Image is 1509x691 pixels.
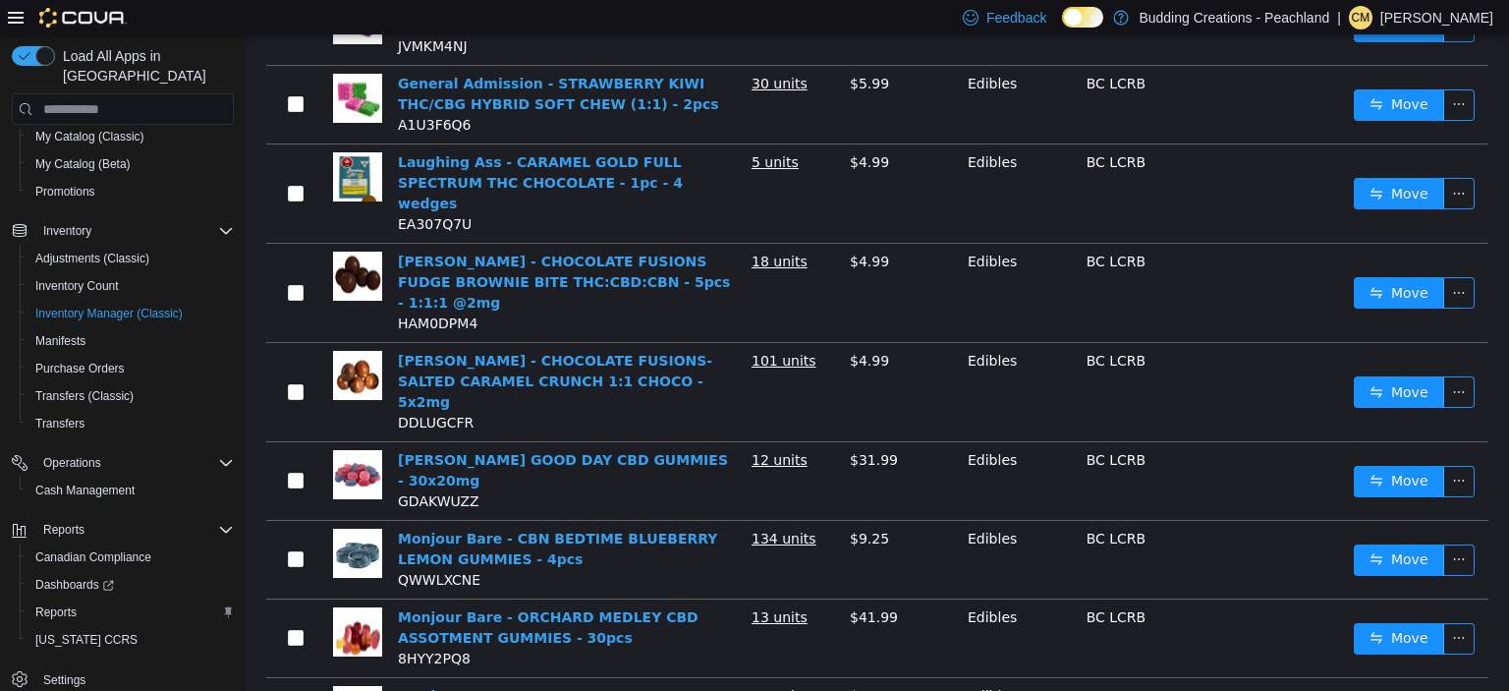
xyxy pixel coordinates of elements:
[20,327,242,355] button: Manifests
[1198,432,1229,463] button: icon: ellipsis
[1198,510,1229,542] button: icon: ellipsis
[35,388,134,404] span: Transfers (Classic)
[87,573,137,622] img: Monjour Bare - ORCHARD MEDLEY CBD ASSOTMENT GUMMIES - 30pcs hero shot
[506,120,553,136] u: 5 units
[1108,55,1199,86] button: icon: swapMove
[1198,589,1229,620] button: icon: ellipsis
[35,416,84,432] span: Transfers
[1198,342,1229,374] button: icon: ellipsis
[28,384,141,408] a: Transfers (Classic)
[1108,510,1199,542] button: icon: swapMove
[152,418,482,454] a: [PERSON_NAME] GOOD DAY CBD GUMMIES - 30x20mg
[43,455,101,471] span: Operations
[604,575,652,591] span: $41.99
[1108,342,1199,374] button: icon: swapMove
[35,605,77,620] span: Reports
[28,546,159,569] a: Canadian Compliance
[714,309,833,408] td: Edibles
[506,318,571,334] u: 101 units
[1352,6,1370,29] span: CM
[1198,144,1229,175] button: icon: ellipsis
[20,599,242,626] button: Reports
[4,217,242,245] button: Inventory
[55,46,234,86] span: Load All Apps in [GEOGRAPHIC_DATA]
[841,41,901,57] span: BC LCRB
[152,4,222,20] span: JVMKM4NJ
[152,654,456,690] a: Monjour Bare - TWILIGHT TRANQUILITY GUMMIES - 25pcs
[35,577,114,593] span: Dashboards
[35,219,234,243] span: Inventory
[20,626,242,654] button: [US_STATE] CCRS
[4,516,242,544] button: Reports
[152,496,472,533] a: Monjour Bare - CBN BEDTIME BLUEBERRY LEMON GUMMIES - 4pcs
[506,654,562,669] u: 13 units
[43,672,85,688] span: Settings
[28,152,234,176] span: My Catalog (Beta)
[28,573,122,597] a: Dashboards
[87,118,137,167] img: Laughing Ass - CARAMEL GOLD FULL SPECTRUM THC CHOCOLATE - 1pc - 4 wedges hero shot
[28,412,234,435] span: Transfers
[28,546,234,569] span: Canadian Compliance
[87,416,137,465] img: Monjour - BERRY GOOD DAY CBD GUMMIES - 30x20mg hero shot
[152,459,234,475] span: GDAKWUZZ
[28,247,157,270] a: Adjustments (Classic)
[841,496,901,512] span: BC LCRB
[20,355,242,382] button: Purchase Orders
[841,318,901,334] span: BC LCRB
[604,496,643,512] span: $9.25
[1062,7,1103,28] input: Dark Mode
[87,39,137,88] img: General Admission - STRAWBERRY KIWI THC/CBG HYBRID SOFT CHEW (1:1) - 2pcs hero shot
[28,329,93,353] a: Manifests
[1337,6,1341,29] p: |
[1108,589,1199,620] button: icon: swapMove
[28,302,191,325] a: Inventory Manager (Classic)
[28,125,234,148] span: My Catalog (Classic)
[1108,243,1199,274] button: icon: swapMove
[1380,6,1493,29] p: [PERSON_NAME]
[152,575,453,611] a: Monjour Bare - ORCHARD MEDLEY CBD ASSOTMENT GUMMIES - 30pcs
[20,150,242,178] button: My Catalog (Beta)
[87,494,137,544] img: Monjour Bare - CBN BEDTIME BLUEBERRY LEMON GUMMIES - 4pcs hero shot
[714,110,833,209] td: Edibles
[841,654,901,669] span: BC LCRB
[28,357,133,380] a: Purchase Orders
[28,152,139,176] a: My Catalog (Beta)
[35,306,183,321] span: Inventory Manager (Classic)
[506,418,562,433] u: 12 units
[28,247,234,270] span: Adjustments (Classic)
[152,182,226,198] span: EA307Q7U
[1349,6,1372,29] div: Chris Manolescu
[152,41,474,78] a: General Admission - STRAWBERRY KIWI THC/CBG HYBRID SOFT CHEW (1:1) - 2pcs
[28,274,234,298] span: Inventory Count
[35,451,234,475] span: Operations
[35,518,92,542] button: Reports
[35,184,95,200] span: Promotions
[841,575,901,591] span: BC LCRB
[35,129,144,144] span: My Catalog (Classic)
[28,601,234,624] span: Reports
[1198,55,1229,86] button: icon: ellipsis
[87,317,137,366] img: Lord Jones - CHOCOLATE FUSIONS-SALTED CARAMEL CRUNCH 1:1 CHOCO - 5x2mg hero shot
[20,382,242,410] button: Transfers (Classic)
[604,120,643,136] span: $4.99
[714,408,833,487] td: Edibles
[28,329,234,353] span: Manifests
[1108,144,1199,175] button: icon: swapMove
[986,8,1046,28] span: Feedback
[841,219,901,235] span: BC LCRB
[20,477,242,504] button: Cash Management
[35,156,131,172] span: My Catalog (Beta)
[506,41,562,57] u: 30 units
[604,318,643,334] span: $4.99
[35,518,234,542] span: Reports
[28,412,92,435] a: Transfers
[28,479,142,502] a: Cash Management
[841,120,901,136] span: BC LCRB
[35,483,135,498] span: Cash Management
[28,601,84,624] a: Reports
[28,357,234,380] span: Purchase Orders
[714,565,833,644] td: Edibles
[28,384,234,408] span: Transfers (Classic)
[28,479,234,502] span: Cash Management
